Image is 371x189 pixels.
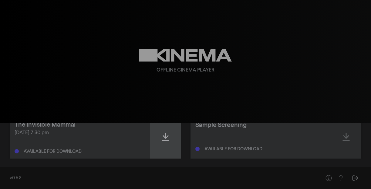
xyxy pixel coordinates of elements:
[24,149,82,154] div: Available for download
[204,147,262,151] div: Available for download
[195,121,247,130] div: Sample Screening
[349,172,361,184] button: Sign Out
[15,120,76,129] div: The Invisible Mammal
[15,129,145,137] div: [DATE] 7:30 pm
[335,172,347,184] button: Help
[157,67,214,74] div: Offline Cinema Player
[10,175,310,181] div: v0.5.8
[322,172,335,184] button: Help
